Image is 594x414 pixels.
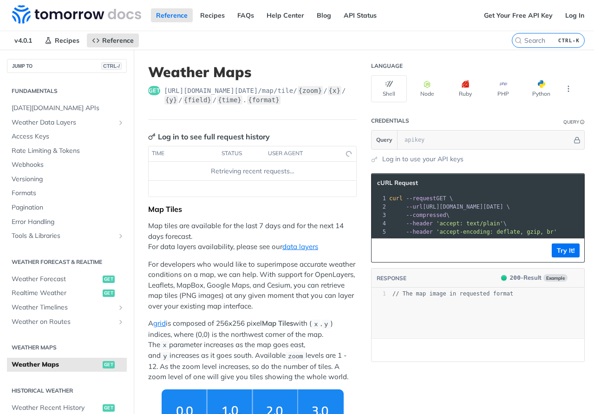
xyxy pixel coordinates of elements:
h1: Weather Maps [148,64,357,80]
span: x [163,342,166,349]
p: Map tiles are available for the last 7 days and for the next 14 days forecast. For data layers av... [148,221,357,252]
a: Error Handling [7,215,127,229]
label: {x} [328,86,341,95]
h2: Weather Maps [7,343,127,352]
span: Rate Limiting & Tokens [12,146,124,156]
a: [DATE][DOMAIN_NAME] APIs [7,101,127,115]
span: Access Keys [12,132,124,141]
a: Reference [87,33,139,47]
span: zoom [288,353,303,360]
h2: Weather Forecast & realtime [7,258,127,266]
a: FAQs [232,8,259,22]
svg: More ellipsis [564,85,573,93]
button: Show subpages for Weather Timelines [117,304,124,311]
div: 3 [372,211,387,219]
p: A is composed of 256x256 pixel with ( , ) indices, where (0,0) is the northwest corner of the map... [148,318,357,382]
a: Weather TimelinesShow subpages for Weather Timelines [7,301,127,315]
a: Recipes [39,33,85,47]
div: 5 [372,228,387,236]
th: status [218,146,265,161]
button: Node [409,75,445,102]
span: get [103,404,115,412]
button: Copy to clipboard [376,243,389,257]
span: Weather Timelines [12,303,115,312]
span: get [103,289,115,297]
span: y [324,321,328,328]
span: Reference [102,36,134,45]
label: {format} [247,95,280,105]
button: Query [372,131,398,149]
a: API Status [339,8,382,22]
span: Webhooks [12,160,124,170]
span: [URL][DOMAIN_NAME][DATE] \ [389,204,510,210]
a: Log in to use your API keys [382,154,463,164]
span: 'accept-encoding: deflate, gzip, br' [436,229,557,235]
span: GET \ [389,195,453,202]
a: Tools & LibrariesShow subpages for Tools & Libraries [7,229,127,243]
span: \ [389,220,507,227]
span: Weather Recent History [12,403,100,413]
span: v4.0.1 [9,33,37,47]
button: Shell [371,75,407,102]
span: cURL Request [377,179,418,187]
h2: Historical Weather [7,387,127,395]
button: Ruby [447,75,483,102]
button: More Languages [561,82,575,96]
span: get [103,361,115,368]
span: curl [389,195,403,202]
button: Hide [572,135,582,145]
button: Python [523,75,559,102]
th: user agent [265,146,338,161]
a: Weather Mapsget [7,358,127,372]
a: Realtime Weatherget [7,286,127,300]
span: 200 [510,274,521,281]
span: 200 [501,275,507,281]
div: Retrieving recent requests… [152,166,352,176]
input: apikey [400,131,572,149]
div: 1 [372,194,387,203]
span: Error Handling [12,217,124,227]
span: --request [406,195,436,202]
span: Example [543,274,568,282]
a: Webhooks [7,158,127,172]
i: Information [580,120,585,125]
button: Try It! [552,243,580,257]
button: PHP [485,75,521,102]
span: \ [389,212,450,218]
a: Blog [312,8,336,22]
span: get [103,276,115,283]
div: 2 [372,203,387,211]
button: 200200-ResultExample [496,273,580,283]
span: // The map image in requested format [392,290,513,297]
a: Reference [151,8,193,22]
span: Pagination [12,203,124,212]
button: Show subpages for Weather on Routes [117,318,124,326]
span: --header [406,220,433,227]
img: Tomorrow.io Weather API Docs [12,5,141,24]
span: Versioning [12,175,124,184]
a: Weather Data LayersShow subpages for Weather Data Layers [7,116,127,130]
span: x [314,321,318,328]
div: - Result [510,273,542,283]
button: Copy to clipboard [376,343,389,357]
a: Recipes [195,8,230,22]
div: Query [563,118,579,125]
label: {field} [183,95,212,105]
button: JUMP TOCTRL-/ [7,59,127,73]
span: Recipes [55,36,79,45]
span: Realtime Weather [12,289,100,298]
span: Weather Forecast [12,275,100,284]
div: 4 [372,219,387,228]
th: time [149,146,218,161]
label: {y} [164,95,178,105]
div: Language [371,62,403,70]
a: Access Keys [7,130,127,144]
a: Rate Limiting & Tokens [7,144,127,158]
span: Formats [12,189,124,198]
h2: Fundamentals [7,87,127,95]
strong: Map Tiles [262,319,293,328]
span: CTRL-/ [101,62,122,70]
span: https://api.tomorrow.io/v4/map/tile/{zoom}/{x}/{y}/{field}/{time}.{format} [164,86,357,105]
span: Query [376,136,392,144]
span: 'accept: text/plain' [436,220,503,227]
